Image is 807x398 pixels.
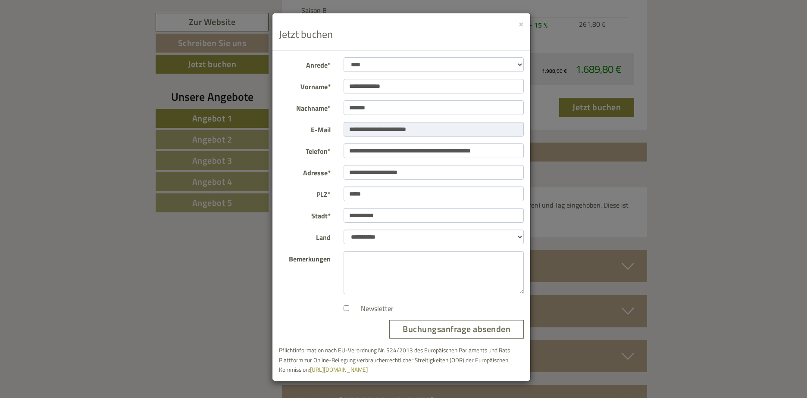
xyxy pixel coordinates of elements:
label: Telefon* [272,143,337,156]
h3: Jetzt buchen [279,28,524,40]
label: E-Mail [272,122,337,135]
label: Anrede* [272,57,337,70]
label: Adresse* [272,165,337,178]
small: Pflichtinformation nach EU-Verordnung Nr. 524/2013 des Europäischen Parlaments und Rats Plattform... [279,346,510,374]
button: × [519,19,524,28]
button: Buchungsanfrage absenden [389,320,524,339]
label: Stadt* [272,208,337,221]
label: Newsletter [352,304,394,314]
a: [URL][DOMAIN_NAME] [310,365,368,374]
label: Land [272,230,337,243]
label: Vorname* [272,79,337,92]
label: Nachname* [272,100,337,113]
label: Bemerkungen [272,251,337,264]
